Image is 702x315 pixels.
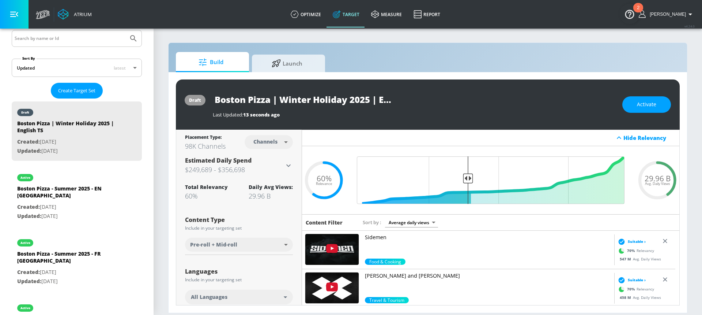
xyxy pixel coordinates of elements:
[185,142,226,151] div: 98K Channels
[185,192,228,200] div: 60%
[17,147,41,154] span: Updated:
[327,1,365,27] a: Target
[183,53,239,71] span: Build
[191,293,227,301] span: All Languages
[305,273,359,303] img: UUg3gzldyhCHJjY7AWWTNPPA
[185,217,293,223] div: Content Type
[317,174,332,182] span: 60%
[17,147,120,156] p: [DATE]
[58,9,92,20] a: Atrium
[363,219,381,226] span: Sort by
[213,111,615,118] div: Last Updated:
[365,234,611,241] p: Sidemen
[365,297,409,303] div: 70.0%
[51,83,103,99] button: Create Target Set
[316,182,332,186] span: Relevance
[249,184,293,190] div: Daily Avg Views:
[185,226,293,230] div: Include in your targeting set
[306,219,343,226] h6: Content Filter
[190,241,237,248] span: Pre-roll + Mid-roll
[365,259,405,265] span: Food & Cooking
[622,96,671,113] button: Activate
[17,120,120,137] div: Boston Pizza | Winter Holiday 2025 | English TS
[185,290,293,304] div: All Languages
[302,130,679,146] div: Hide Relevancy
[17,185,120,203] div: Boston Pizza - Summer 2025 - EN [GEOGRAPHIC_DATA]
[616,276,646,283] div: Suitable ›
[17,250,120,268] div: Boston Pizza - Summer 2025 - FR [GEOGRAPHIC_DATA]
[20,306,30,310] div: active
[616,256,661,262] div: Avg. Daily Views
[365,234,611,259] a: Sidemen
[243,111,280,118] span: 13 seconds ago
[12,232,142,291] div: activeBoston Pizza - Summer 2025 - FR [GEOGRAPHIC_DATA]Created:[DATE]Updated:[DATE]
[353,156,628,204] input: Final Threshold
[185,156,293,175] div: Estimated Daily Spend$249,689 - $356,698
[71,11,92,18] div: Atrium
[616,283,654,294] div: Relevancy
[639,10,695,19] button: [PERSON_NAME]
[365,1,408,27] a: measure
[17,137,120,147] p: [DATE]
[12,101,142,161] div: draftBoston Pizza | Winter Holiday 2025 | English TSCreated:[DATE]Updated:[DATE]
[21,111,29,114] div: draft
[623,134,675,141] div: Hide Relevancy
[12,167,142,226] div: activeBoston Pizza - Summer 2025 - EN [GEOGRAPHIC_DATA]Created:[DATE]Updated:[DATE]
[250,138,281,145] div: Channels
[619,4,640,24] button: Open Resource Center, 2 new notifications
[17,268,120,277] p: [DATE]
[185,278,293,282] div: Include in your targeting set
[20,241,30,245] div: active
[189,97,201,103] div: draft
[616,238,646,245] div: Suitable ›
[637,100,656,109] span: Activate
[249,192,293,200] div: 29.96 B
[185,184,228,190] div: Total Relevancy
[385,218,438,227] div: Average daily views
[21,56,37,61] label: Sort By
[185,268,293,274] div: Languages
[365,272,611,297] a: [PERSON_NAME] and [PERSON_NAME]
[185,134,226,142] div: Placement Type:
[17,277,120,286] p: [DATE]
[684,24,695,28] span: v 4.24.0
[647,12,686,17] span: login as: harvir.chahal@zefr.com
[20,176,30,179] div: active
[17,212,120,221] p: [DATE]
[17,278,41,285] span: Updated:
[365,259,405,265] div: 70.0%
[616,245,654,256] div: Relevancy
[408,1,446,27] a: Report
[620,256,633,261] span: 547 M
[628,239,646,244] span: Suitable ›
[17,138,40,145] span: Created:
[185,164,284,175] h3: $249,689 - $356,698
[645,174,671,182] span: 29.96 B
[627,286,637,292] span: 70 %
[17,212,41,219] span: Updated:
[285,1,327,27] a: optimize
[628,277,646,283] span: Suitable ›
[114,65,126,71] span: latest
[185,156,252,164] span: Estimated Daily Spend
[17,268,40,275] span: Created:
[365,272,611,279] p: [PERSON_NAME] and [PERSON_NAME]
[17,203,40,210] span: Created:
[58,86,95,95] span: Create Target Set
[15,34,125,43] input: Search by name or Id
[17,65,35,71] div: Updated
[627,248,637,253] span: 70 %
[620,294,633,300] span: 458 M
[365,297,409,303] span: Travel & Tourism
[17,203,120,212] p: [DATE]
[616,294,661,300] div: Avg. Daily Views
[637,8,639,17] div: 2
[259,55,315,72] span: Launch
[305,234,359,265] img: UUDogdKl7t7NHzQ95aEwkdMw
[645,182,670,186] span: Avg. Daily Views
